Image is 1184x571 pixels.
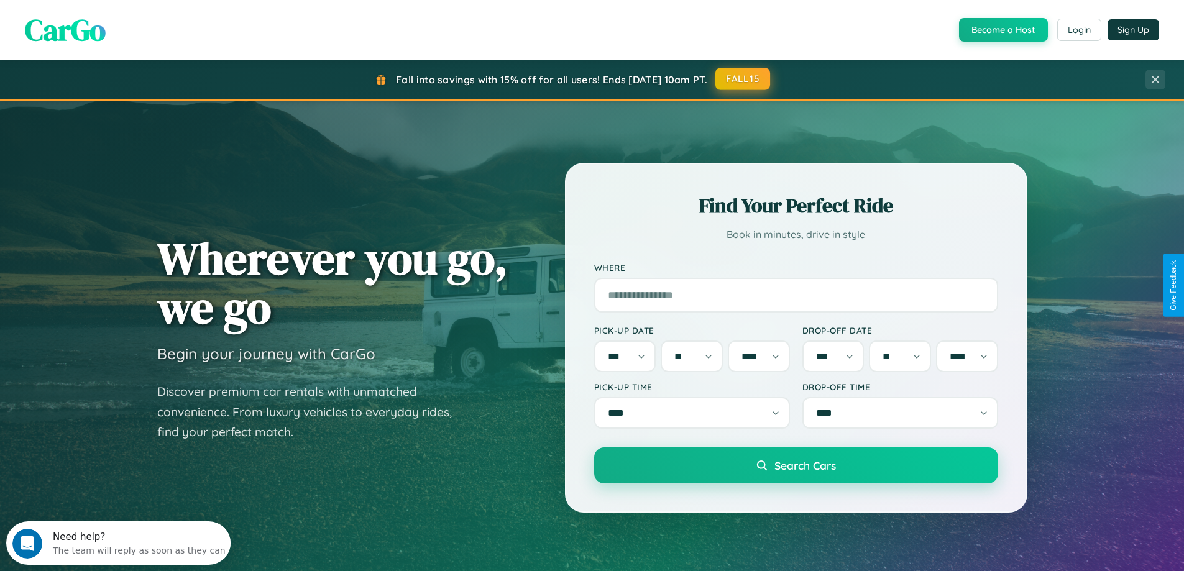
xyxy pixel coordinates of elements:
[1169,260,1178,311] div: Give Feedback
[959,18,1048,42] button: Become a Host
[47,21,219,34] div: The team will reply as soon as they can
[715,68,770,90] button: FALL15
[594,226,998,244] p: Book in minutes, drive in style
[47,11,219,21] div: Need help?
[774,459,836,472] span: Search Cars
[25,9,106,50] span: CarGo
[594,192,998,219] h2: Find Your Perfect Ride
[594,447,998,483] button: Search Cars
[396,73,707,86] span: Fall into savings with 15% off for all users! Ends [DATE] 10am PT.
[594,381,790,392] label: Pick-up Time
[6,521,231,565] iframe: Intercom live chat discovery launcher
[1108,19,1159,40] button: Sign Up
[802,325,998,336] label: Drop-off Date
[157,381,468,442] p: Discover premium car rentals with unmatched convenience. From luxury vehicles to everyday rides, ...
[5,5,231,39] div: Open Intercom Messenger
[12,529,42,559] iframe: Intercom live chat
[157,234,508,332] h1: Wherever you go, we go
[802,381,998,392] label: Drop-off Time
[594,325,790,336] label: Pick-up Date
[594,262,998,273] label: Where
[157,344,375,363] h3: Begin your journey with CarGo
[1057,19,1101,41] button: Login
